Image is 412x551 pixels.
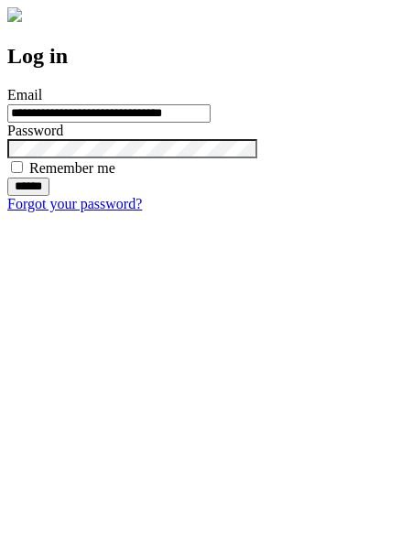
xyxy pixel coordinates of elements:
[7,123,63,138] label: Password
[7,44,405,69] h2: Log in
[29,160,115,176] label: Remember me
[7,87,42,103] label: Email
[7,7,22,22] img: logo-4e3dc11c47720685a147b03b5a06dd966a58ff35d612b21f08c02c0306f2b779.png
[7,196,142,211] a: Forgot your password?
